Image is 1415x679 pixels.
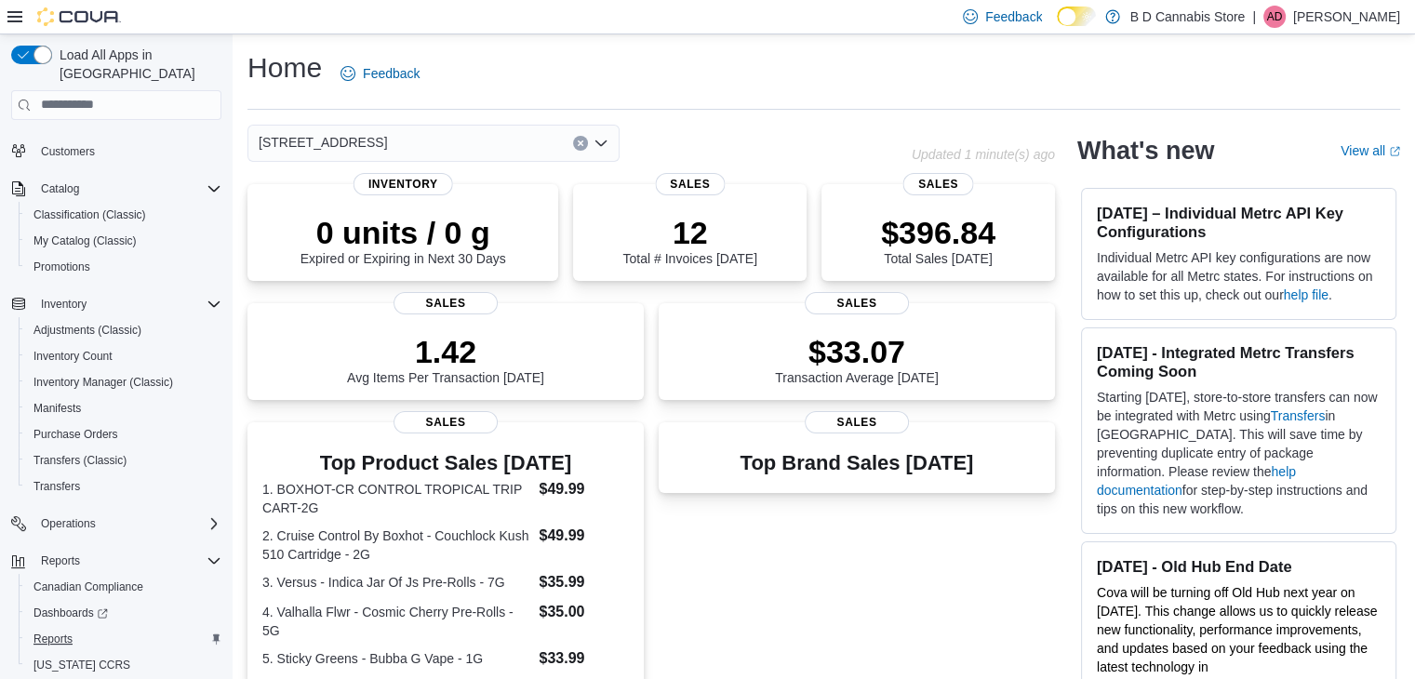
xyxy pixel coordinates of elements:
a: Dashboards [19,600,229,626]
span: Inventory Count [33,349,113,364]
h3: [DATE] - Integrated Metrc Transfers Coming Soon [1097,343,1381,380]
a: Customers [33,140,102,163]
span: Sales [394,292,498,314]
button: Purchase Orders [19,421,229,447]
span: Catalog [33,178,221,200]
dd: $35.99 [539,571,628,593]
dt: 5. Sticky Greens - Bubba G Vape - 1G [262,649,531,668]
button: Customers [4,138,229,165]
button: Clear input [573,136,588,151]
dt: 4. Valhalla Flwr - Cosmic Cherry Pre-Rolls - 5G [262,603,531,640]
button: Classification (Classic) [19,202,229,228]
p: Individual Metrc API key configurations are now available for all Metrc states. For instructions ... [1097,248,1381,304]
span: Purchase Orders [26,423,221,446]
p: B D Cannabis Store [1129,6,1245,28]
p: Updated 1 minute(s) ago [912,147,1055,162]
a: Inventory Count [26,345,120,367]
a: Inventory Manager (Classic) [26,371,180,393]
div: Transaction Average [DATE] [775,333,939,385]
a: Canadian Compliance [26,576,151,598]
p: $33.07 [775,333,939,370]
button: Inventory [33,293,94,315]
span: Classification (Classic) [26,204,221,226]
span: AD [1267,6,1283,28]
span: Canadian Compliance [33,579,143,594]
span: Transfers (Classic) [33,453,127,468]
h1: Home [247,49,322,87]
button: Adjustments (Classic) [19,317,229,343]
span: Sales [903,173,973,195]
h2: What's new [1077,136,1214,166]
span: Inventory Manager (Classic) [26,371,221,393]
a: Dashboards [26,602,115,624]
div: Expired or Expiring in Next 30 Days [300,214,506,266]
span: My Catalog (Classic) [33,233,137,248]
a: help documentation [1097,464,1296,498]
dd: $33.99 [539,647,628,670]
span: Transfers [26,475,221,498]
a: [US_STATE] CCRS [26,654,138,676]
button: Reports [4,548,229,574]
button: Canadian Compliance [19,574,229,600]
button: [US_STATE] CCRS [19,652,229,678]
button: Operations [4,511,229,537]
span: Transfers [33,479,80,494]
span: Reports [33,632,73,646]
div: Total Sales [DATE] [881,214,995,266]
a: Transfers [1271,408,1326,423]
button: Inventory Manager (Classic) [19,369,229,395]
span: Sales [394,411,498,433]
span: Catalog [41,181,79,196]
button: Transfers [19,473,229,499]
button: My Catalog (Classic) [19,228,229,254]
span: Inventory [354,173,453,195]
svg: External link [1389,146,1400,157]
span: Operations [33,513,221,535]
span: Feedback [985,7,1042,26]
a: Reports [26,628,80,650]
p: Starting [DATE], store-to-store transfers can now be integrated with Metrc using in [GEOGRAPHIC_D... [1097,388,1381,518]
span: Dashboards [26,602,221,624]
button: Manifests [19,395,229,421]
p: 1.42 [347,333,544,370]
button: Open list of options [594,136,608,151]
a: My Catalog (Classic) [26,230,144,252]
span: Reports [33,550,221,572]
span: Classification (Classic) [33,207,146,222]
p: $396.84 [881,214,995,251]
span: Adjustments (Classic) [26,319,221,341]
div: Aman Dhillon [1263,6,1286,28]
a: help file [1284,287,1328,302]
span: [US_STATE] CCRS [33,658,130,672]
button: Operations [33,513,103,535]
span: Operations [41,516,96,531]
span: Inventory Manager (Classic) [33,375,173,390]
span: Customers [33,140,221,163]
span: Dark Mode [1057,26,1058,27]
span: Manifests [33,401,81,416]
button: Inventory [4,291,229,317]
dd: $49.99 [539,525,628,547]
span: Transfers (Classic) [26,449,221,472]
img: Cova [37,7,121,26]
span: Customers [41,144,95,159]
a: Transfers [26,475,87,498]
h3: Top Product Sales [DATE] [262,452,629,474]
span: Washington CCRS [26,654,221,676]
span: [STREET_ADDRESS] [259,131,387,153]
a: Feedback [333,55,427,92]
a: Manifests [26,397,88,419]
span: Adjustments (Classic) [33,323,141,338]
span: Sales [805,411,909,433]
dt: 3. Versus - Indica Jar Of Js Pre-Rolls - 7G [262,573,531,592]
h3: [DATE] - Old Hub End Date [1097,557,1381,576]
p: 12 [622,214,756,251]
span: Promotions [33,260,90,274]
h3: Top Brand Sales [DATE] [741,452,974,474]
a: Promotions [26,256,98,278]
button: Promotions [19,254,229,280]
span: Reports [26,628,221,650]
h3: [DATE] – Individual Metrc API Key Configurations [1097,204,1381,241]
button: Reports [19,626,229,652]
button: Transfers (Classic) [19,447,229,473]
